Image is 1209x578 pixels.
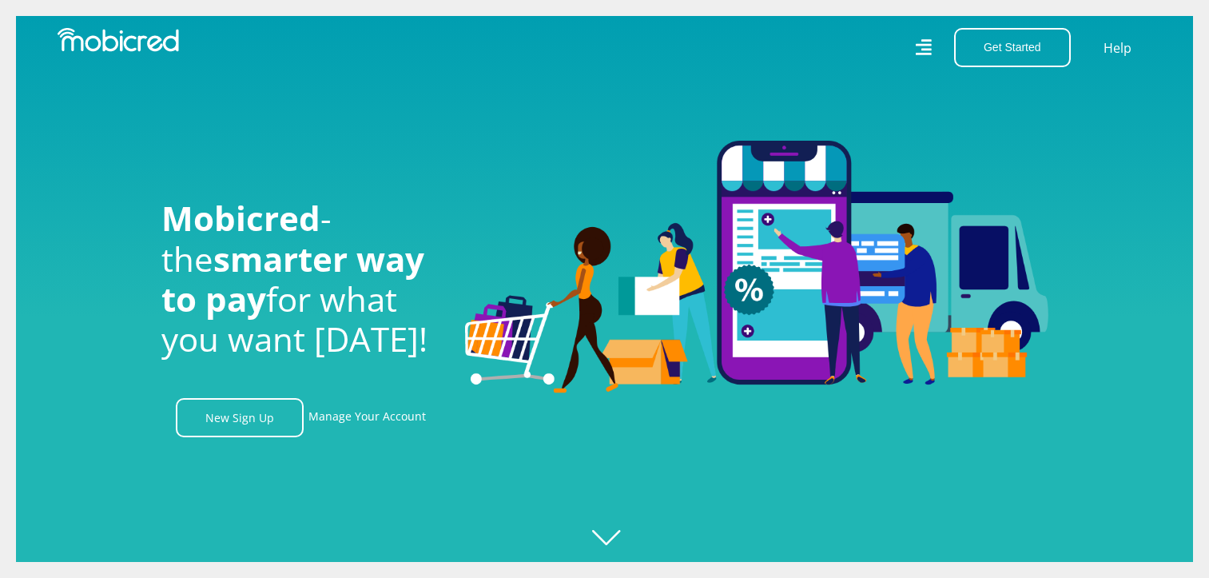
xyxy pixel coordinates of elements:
button: Get Started [954,28,1071,67]
span: smarter way to pay [161,236,424,321]
a: Help [1103,38,1132,58]
img: Mobicred [58,28,179,52]
a: New Sign Up [176,398,304,437]
span: Mobicred [161,195,320,241]
img: Welcome to Mobicred [465,141,1048,393]
a: Manage Your Account [308,398,426,437]
h1: - the for what you want [DATE]! [161,198,441,360]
